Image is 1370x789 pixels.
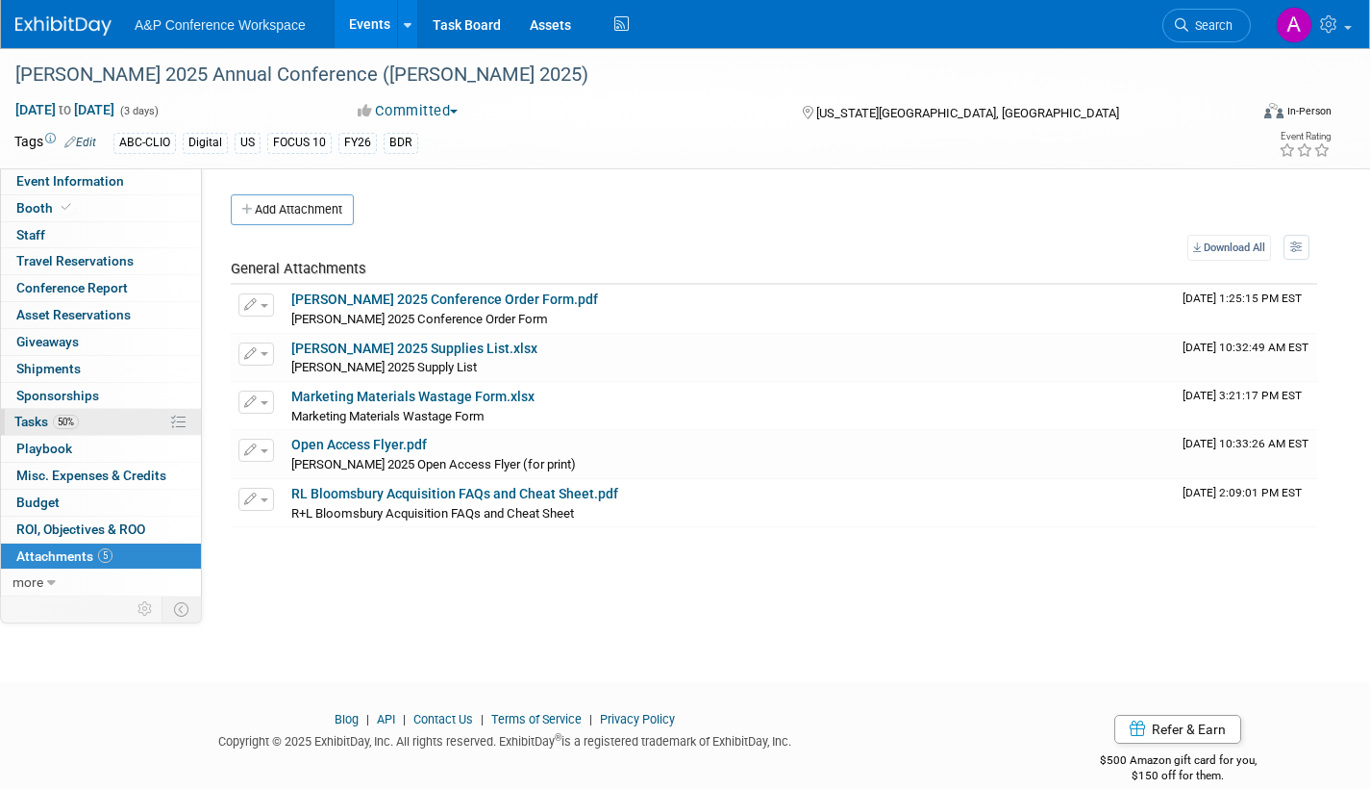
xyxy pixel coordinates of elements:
[1,436,201,462] a: Playbook
[338,133,377,153] div: FY26
[1264,103,1283,118] img: Format-Inperson.png
[1188,18,1233,33] span: Search
[1276,7,1312,43] img: Amanda Oney
[361,712,374,726] span: |
[16,280,128,295] span: Conference Report
[291,486,618,501] a: RL Bloomsbury Acquisition FAQs and Cheat Sheet.pdf
[16,253,134,268] span: Travel Reservations
[1,383,201,409] a: Sponsorships
[1183,292,1302,305] span: Upload Timestamp
[16,548,112,564] span: Attachments
[16,227,45,242] span: Staff
[16,468,166,483] span: Misc. Expenses & Credits
[291,437,427,452] a: Open Access Flyer.pdf
[585,712,597,726] span: |
[398,712,411,726] span: |
[14,101,115,118] span: [DATE] [DATE]
[1187,235,1271,261] a: Download All
[267,133,332,153] div: FOCUS 10
[555,732,561,743] sup: ®
[12,574,43,590] span: more
[129,597,162,622] td: Personalize Event Tab Strip
[1,168,201,194] a: Event Information
[1,570,201,596] a: more
[1,302,201,328] a: Asset Reservations
[231,194,354,225] button: Add Attachment
[9,58,1219,92] div: [PERSON_NAME] 2025 Annual Conference ([PERSON_NAME] 2025)
[183,133,228,153] div: Digital
[16,307,131,322] span: Asset Reservations
[162,597,202,622] td: Toggle Event Tabs
[1286,104,1332,118] div: In-Person
[56,102,74,117] span: to
[16,388,99,403] span: Sponsorships
[16,173,124,189] span: Event Information
[413,712,473,726] a: Contact Us
[1175,479,1317,527] td: Upload Timestamp
[476,712,488,726] span: |
[16,200,75,216] span: Booth
[1279,132,1331,141] div: Event Rating
[351,101,465,121] button: Committed
[377,712,395,726] a: API
[1183,389,1302,402] span: Upload Timestamp
[14,728,995,751] div: Copyright © 2025 ExhibitDay, Inc. All rights reserved. ExhibitDay is a registered trademark of Ex...
[1136,100,1332,129] div: Event Format
[600,712,675,726] a: Privacy Policy
[231,260,366,277] span: General Attachments
[62,202,71,213] i: Booth reservation complete
[816,106,1119,120] span: [US_STATE][GEOGRAPHIC_DATA], [GEOGRAPHIC_DATA]
[16,441,72,456] span: Playbook
[291,409,485,423] span: Marketing Materials Wastage Form
[1024,768,1332,784] div: $150 off for them.
[98,548,112,563] span: 5
[1114,715,1241,744] a: Refer & Earn
[1175,430,1317,478] td: Upload Timestamp
[1183,486,1302,499] span: Upload Timestamp
[1162,9,1251,42] a: Search
[291,506,574,521] span: R+L Bloomsbury Acquisition FAQs and Cheat Sheet
[291,341,537,356] a: [PERSON_NAME] 2025 Supplies List.xlsx
[1,222,201,248] a: Staff
[291,292,598,307] a: [PERSON_NAME] 2025 Conference Order Form.pdf
[1175,334,1317,382] td: Upload Timestamp
[15,16,112,36] img: ExhibitDay
[1183,437,1308,450] span: Upload Timestamp
[1,490,201,516] a: Budget
[384,133,418,153] div: BDR
[1175,285,1317,333] td: Upload Timestamp
[1,517,201,543] a: ROI, Objectives & ROO
[16,334,79,349] span: Giveaways
[118,105,159,117] span: (3 days)
[14,132,96,154] td: Tags
[113,133,176,153] div: ABC-CLIO
[491,712,582,726] a: Terms of Service
[235,133,261,153] div: US
[1175,382,1317,430] td: Upload Timestamp
[53,415,79,429] span: 50%
[1024,740,1332,784] div: $500 Amazon gift card for you,
[291,389,535,404] a: Marketing Materials Wastage Form.xlsx
[1,356,201,382] a: Shipments
[291,457,576,471] span: [PERSON_NAME] 2025 Open Access Flyer (for print)
[64,136,96,149] a: Edit
[16,495,60,510] span: Budget
[135,17,306,33] span: A&P Conference Workspace
[1,463,201,489] a: Misc. Expenses & Credits
[1,248,201,274] a: Travel Reservations
[16,361,81,376] span: Shipments
[1,329,201,355] a: Giveaways
[291,360,477,374] span: [PERSON_NAME] 2025 Supply List
[14,414,79,429] span: Tasks
[335,712,359,726] a: Blog
[1,275,201,301] a: Conference Report
[1183,341,1308,354] span: Upload Timestamp
[1,544,201,570] a: Attachments5
[1,195,201,221] a: Booth
[1,409,201,435] a: Tasks50%
[16,522,145,537] span: ROI, Objectives & ROO
[291,312,548,326] span: [PERSON_NAME] 2025 Conference Order Form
